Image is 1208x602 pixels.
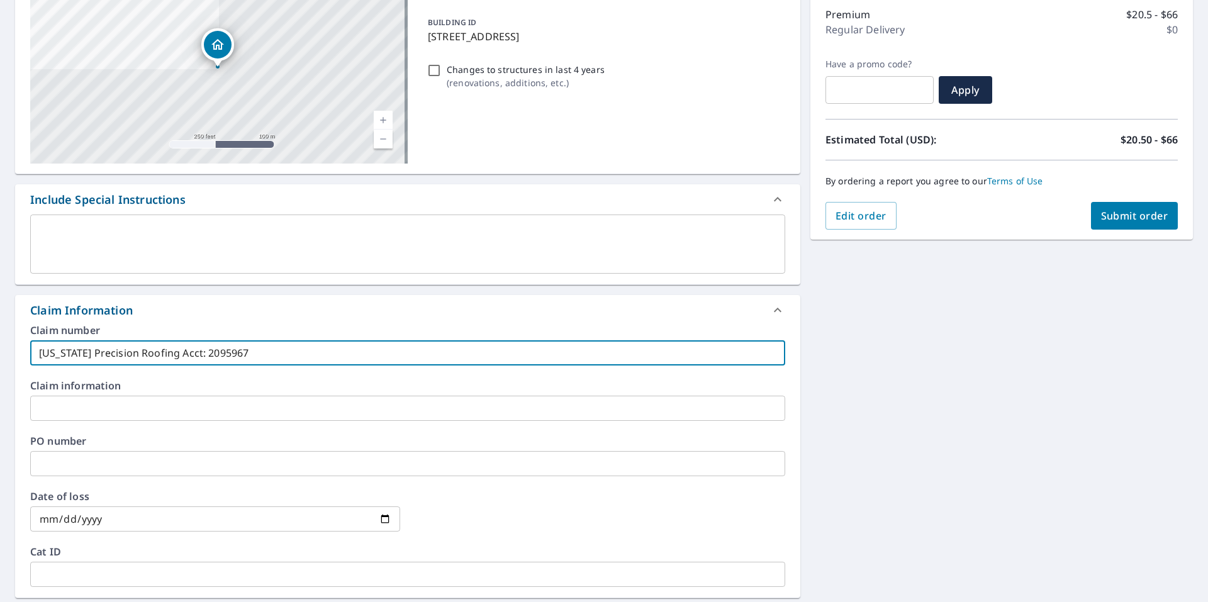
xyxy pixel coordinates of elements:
div: Claim Information [15,295,800,325]
label: Date of loss [30,491,400,501]
a: Terms of Use [987,175,1043,187]
label: Claim information [30,381,785,391]
span: Edit order [836,209,886,223]
div: Include Special Instructions [30,191,186,208]
p: $0 [1166,22,1178,37]
a: Current Level 17, Zoom Out [374,130,393,148]
p: $20.5 - $66 [1126,7,1178,22]
label: PO number [30,436,785,446]
p: [STREET_ADDRESS] [428,29,780,44]
a: Current Level 17, Zoom In [374,111,393,130]
label: Have a promo code? [825,59,934,70]
p: BUILDING ID [428,17,476,28]
span: Submit order [1101,209,1168,223]
span: Apply [949,83,982,97]
p: Regular Delivery [825,22,905,37]
p: Estimated Total (USD): [825,132,1002,147]
div: Claim Information [30,302,133,319]
p: By ordering a report you agree to our [825,176,1178,187]
button: Submit order [1091,202,1178,230]
div: Dropped pin, building 1, Residential property, 587 Cresta Cir West Palm Beach, FL 33413 [201,28,234,67]
button: Apply [939,76,992,104]
p: Premium [825,7,870,22]
label: Claim number [30,325,785,335]
label: Cat ID [30,547,785,557]
p: $20.50 - $66 [1121,132,1178,147]
button: Edit order [825,202,897,230]
div: Include Special Instructions [15,184,800,215]
p: ( renovations, additions, etc. ) [447,76,605,89]
p: Changes to structures in last 4 years [447,63,605,76]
